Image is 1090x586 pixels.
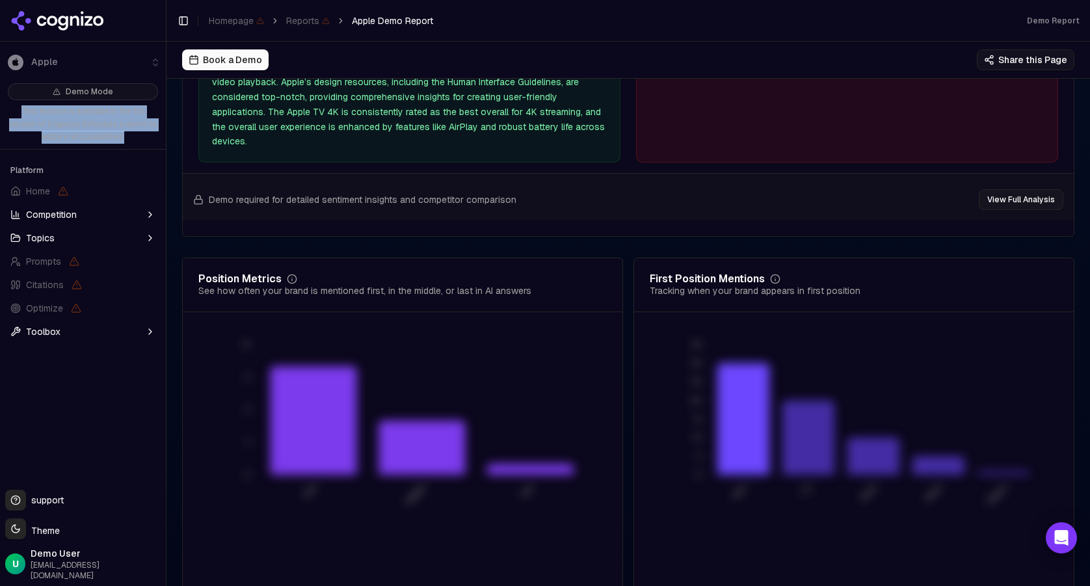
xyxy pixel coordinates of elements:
tspan: 25 [691,377,702,387]
span: Demo required for detailed sentiment insights and competitor comparison [209,193,516,206]
span: [EMAIL_ADDRESS][DOMAIN_NAME] [31,560,161,581]
div: Tracking when your brand appears in first position [650,284,860,297]
button: Book a Demo [182,49,269,70]
tspan: 12 [243,340,250,350]
span: Reports [286,14,330,27]
span: Optimize [26,302,63,315]
tspan: Last [518,483,535,500]
tspan: 9 [245,372,250,382]
tspan: Please [985,483,1009,507]
button: Toolbox [5,321,161,342]
button: Topics [5,228,161,248]
span: Toolbox [26,325,60,338]
tspan: Middle [404,483,427,506]
div: Open Intercom Messenger [1046,522,1077,553]
span: Demo User [31,547,161,560]
tspan: First [301,483,319,500]
tspan: Try [799,483,814,497]
tspan: Demo [923,483,944,503]
span: Topics [26,232,55,245]
span: Home [26,185,50,198]
span: Theme [26,525,60,537]
span: support [26,494,64,507]
div: First Position Mentions [650,274,765,284]
button: View Full Analysis [979,189,1063,210]
div: See how often your brand is mentioned first, in the middle, or last in AI answers [198,284,531,297]
tspan: 3 [246,437,250,447]
tspan: 0 [245,470,250,480]
tspan: Nice [730,483,749,501]
tspan: 6 [245,405,250,415]
button: Share this Page [977,49,1074,70]
tspan: 15 [694,414,702,425]
span: Citations [26,278,64,291]
span: Demo Mode [66,87,113,97]
div: Position Metrics [198,274,282,284]
button: Competition [5,204,161,225]
tspan: 20 [691,395,702,406]
div: Platform [5,160,161,181]
span: Homepage [209,14,264,27]
span: Apple Demo Report [352,14,433,27]
tspan: 10 [693,433,702,443]
p: This feature is available in the full version of Cognizo. Schedule a demo to explore all capabili... [8,105,158,144]
tspan: 30 [691,358,702,369]
tspan: 0 [696,470,702,480]
tspan: Book [858,483,878,502]
div: Apple's products are praised for their seamless integration across devices, particularly with iCl... [212,31,607,149]
span: Prompts [26,255,61,268]
span: U [12,557,19,570]
nav: breadcrumb [209,14,433,27]
span: Competition [26,208,77,221]
div: Demo Report [1027,16,1080,26]
tspan: 5 [697,451,702,462]
tspan: 35 [692,340,702,350]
